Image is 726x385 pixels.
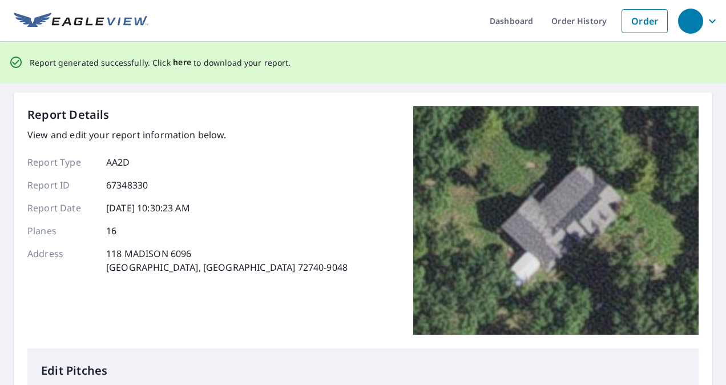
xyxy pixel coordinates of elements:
p: 16 [106,224,116,238]
img: EV Logo [14,13,148,30]
p: Report Type [27,155,96,169]
img: Top image [413,106,699,335]
p: Report ID [27,178,96,192]
p: AA2D [106,155,130,169]
p: Edit Pitches [41,362,685,379]
p: Report Date [27,201,96,215]
p: [DATE] 10:30:23 AM [106,201,190,215]
p: 67348330 [106,178,148,192]
p: Report Details [27,106,110,123]
p: Address [27,247,96,274]
button: here [173,55,192,70]
p: 118 MADISON 6096 [GEOGRAPHIC_DATA], [GEOGRAPHIC_DATA] 72740-9048 [106,247,348,274]
a: Order [622,9,668,33]
p: Planes [27,224,96,238]
p: View and edit your report information below. [27,128,348,142]
p: Report generated successfully. Click to download your report. [30,55,291,70]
